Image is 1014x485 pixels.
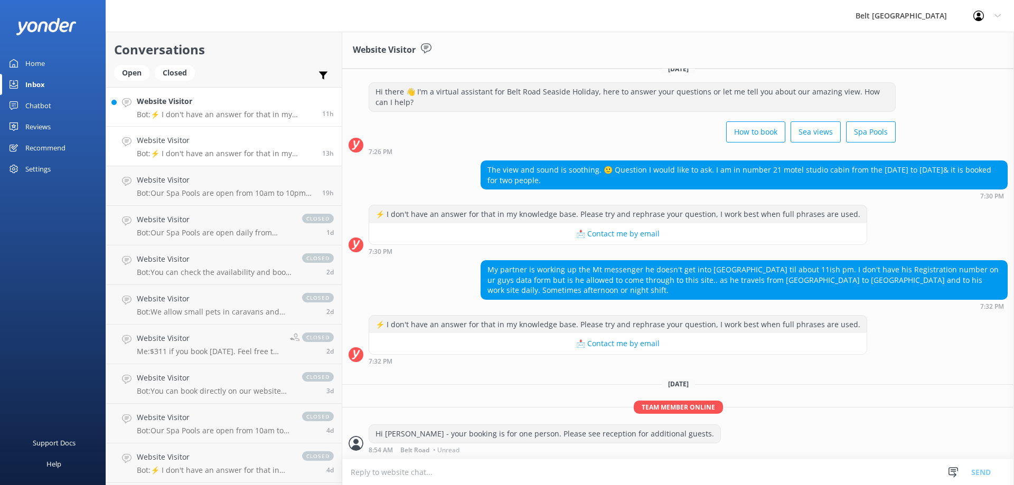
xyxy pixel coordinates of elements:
div: Settings [25,158,51,179]
a: Closed [155,66,200,78]
span: Team member online [634,401,723,414]
a: Website VisitorBot:Our Spa Pools are open daily from 10am to 10pm. You can reserve your spot by b... [106,206,342,245]
h4: Website Visitor [137,451,292,463]
p: Bot: Our Spa Pools are open from 10am to 10pm daily. You can reserve your spot by booking online ... [137,426,292,435]
p: Bot: ⚡ I don't have an answer for that in my knowledge base. Please try and rephrase your questio... [137,465,292,475]
strong: 7:30 PM [980,193,1004,199]
strong: 7:32 PM [369,358,392,365]
span: Sep 06 2025 05:02pm (UTC +12:00) Pacific/Auckland [326,465,334,474]
h4: Website Visitor [137,214,292,225]
img: yonder-white-logo.png [16,18,77,35]
div: Chatbot [25,95,51,116]
h4: Website Visitor [137,412,292,423]
span: closed [302,253,334,263]
a: Website VisitorBot:We allow small pets in caravans and camper-vans only, by prior arrangement out... [106,285,342,325]
h4: Website Visitor [137,253,292,265]
a: Website VisitorBot:⚡ I don't have an answer for that in my knowledge base. Please try and rephras... [106,127,342,166]
span: Belt Road [400,447,429,453]
span: Sep 06 2025 05:12pm (UTC +12:00) Pacific/Auckland [326,426,334,435]
div: My partner is working up the Mt messenger he doesn't get into [GEOGRAPHIC_DATA] til about 11ish p... [481,261,1007,299]
a: Website VisitorMe:$311 if you book [DATE]. Feel free to give us a call if you need any assistance... [106,325,342,364]
a: Website VisitorBot:You can check the availability and book a Self Contained Unit online at [URL][... [106,245,342,285]
a: Website VisitorBot:⚡ I don't have an answer for that in my knowledge base. Please try and rephras... [106,443,342,483]
span: closed [302,332,334,342]
a: Open [114,66,155,78]
div: ⚡ I don't have an answer for that in my knowledge base. Please try and rephrase your question, I ... [369,316,867,334]
div: Open [114,65,149,81]
h4: Website Visitor [137,135,314,146]
span: Sep 08 2025 10:49am (UTC +12:00) Pacific/Auckland [326,347,334,356]
strong: 7:26 PM [369,149,392,155]
h2: Conversations [114,40,334,60]
div: Sep 11 2025 08:54am (UTC +12:00) Pacific/Auckland [369,446,721,453]
a: Website VisitorBot:Our Spa Pools are open from 10am to 10pm daily. You can reserve your spot by b... [106,404,342,443]
h4: Website Visitor [137,96,314,107]
a: Website VisitorBot:You can book directly on our website for the best rates at [URL][DOMAIN_NAME].... [106,364,342,404]
span: Sep 09 2025 10:48pm (UTC +12:00) Pacific/Auckland [326,228,334,237]
h4: Website Visitor [137,174,314,186]
p: Bot: You can check the availability and book a Self Contained Unit online at [URL][DOMAIN_NAME]. [137,268,292,277]
strong: 7:30 PM [369,249,392,255]
div: Sep 10 2025 07:30pm (UTC +12:00) Pacific/Auckland [369,248,867,255]
div: Reviews [25,116,51,137]
p: Bot: You can book directly on our website for the best rates at [URL][DOMAIN_NAME]. If you encoun... [137,386,292,396]
div: The view and sound is soothing. 🙂 Question I would like to ask. I am in number 21 motel studio ca... [481,161,1007,189]
span: Sep 10 2025 01:38pm (UTC +12:00) Pacific/Auckland [322,188,334,197]
span: • Unread [433,447,459,453]
button: 📩 Contact me by email [369,223,867,244]
p: Bot: Our Spa Pools are open daily from 10am to 10pm. You can reserve your spot by booking online ... [137,228,292,237]
strong: 7:32 PM [980,303,1004,310]
p: Bot: ⚡ I don't have an answer for that in my knowledge base. Please try and rephrase your questio... [137,149,314,158]
h4: Website Visitor [137,293,292,305]
div: Hi [PERSON_NAME] - your booking is for one person. Please see reception for additional guests. [369,425,720,443]
button: 📩 Contact me by email [369,333,867,354]
a: Website VisitorBot:⚡ I don't have an answer for that in my knowledge base. Please try and rephras... [106,87,342,127]
span: Sep 08 2025 08:48pm (UTC +12:00) Pacific/Auckland [326,268,334,277]
div: Sep 10 2025 07:32pm (UTC +12:00) Pacific/Auckland [481,302,1008,310]
span: [DATE] [662,64,695,73]
div: ⚡ I don't have an answer for that in my knowledge base. Please try and rephrase your question, I ... [369,205,867,223]
span: closed [302,293,334,302]
div: Closed [155,65,195,81]
div: Help [46,453,61,474]
span: closed [302,214,334,223]
div: Inbox [25,74,45,95]
h3: Website Visitor [353,43,416,57]
strong: 8:54 AM [369,447,393,453]
span: closed [302,412,334,421]
p: Me: $311 if you book [DATE]. Feel free to give us a call if you need any assistance with your boo... [137,347,282,356]
div: Recommend [25,137,65,158]
div: Hi there 👋 I'm a virtual assistant for Belt Road Seaside Holiday, here to answer your questions o... [369,83,895,111]
h4: Website Visitor [137,332,282,344]
p: Bot: Our Spa Pools are open from 10am to 10pm daily. You can reserve your spot by booking online ... [137,188,314,198]
button: Spa Pools [846,121,896,142]
div: Sep 10 2025 07:32pm (UTC +12:00) Pacific/Auckland [369,357,867,365]
span: Sep 10 2025 07:32pm (UTC +12:00) Pacific/Auckland [322,149,334,158]
a: Website VisitorBot:Our Spa Pools are open from 10am to 10pm daily. You can reserve your spot by b... [106,166,342,206]
span: Sep 10 2025 09:08pm (UTC +12:00) Pacific/Auckland [322,109,334,118]
button: How to book [726,121,785,142]
h4: Website Visitor [137,372,292,384]
span: closed [302,372,334,382]
span: Sep 08 2025 01:27pm (UTC +12:00) Pacific/Auckland [326,307,334,316]
button: Sea views [791,121,841,142]
span: closed [302,451,334,461]
span: Sep 07 2025 03:38pm (UTC +12:00) Pacific/Auckland [326,386,334,395]
p: Bot: ⚡ I don't have an answer for that in my knowledge base. Please try and rephrase your questio... [137,110,314,119]
span: [DATE] [662,379,695,388]
div: Sep 10 2025 07:30pm (UTC +12:00) Pacific/Auckland [481,192,1008,199]
div: Support Docs [33,432,76,453]
p: Bot: We allow small pets in caravans and camper-vans only, by prior arrangement outside of peak s... [137,307,292,317]
div: Home [25,53,45,74]
div: Sep 10 2025 07:26pm (UTC +12:00) Pacific/Auckland [369,148,896,155]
